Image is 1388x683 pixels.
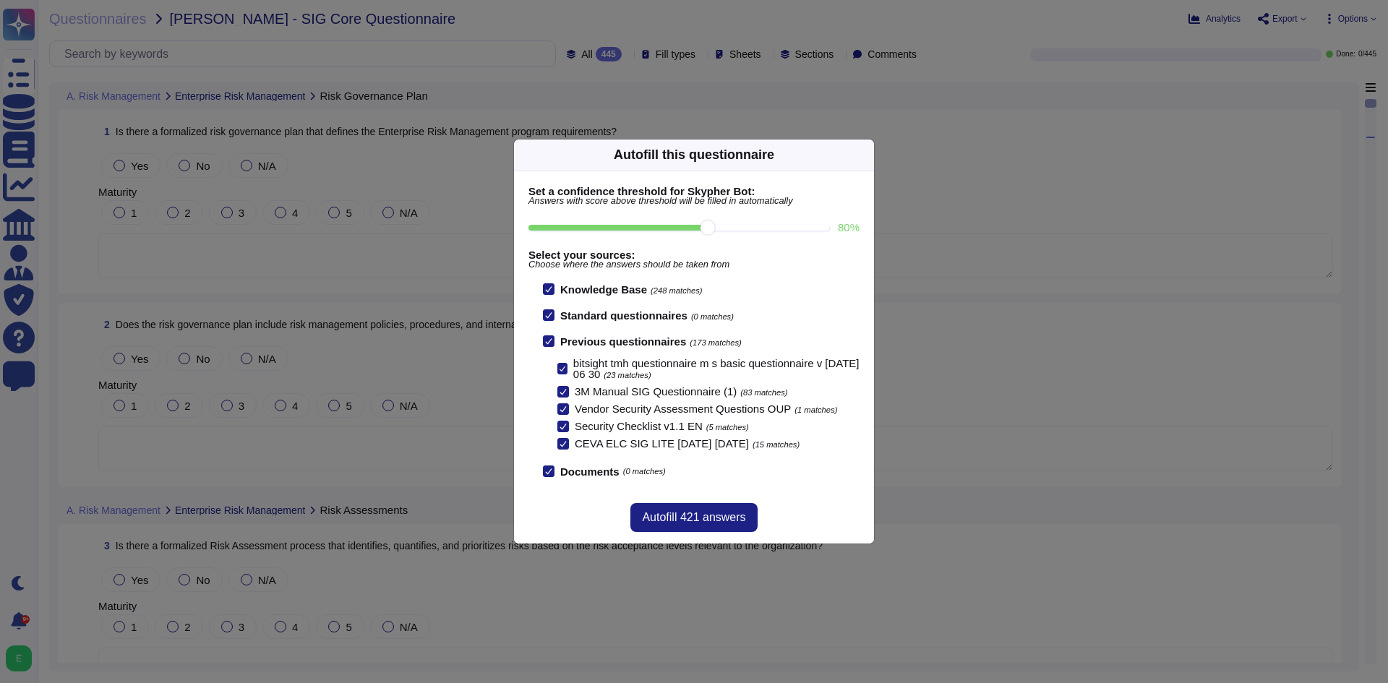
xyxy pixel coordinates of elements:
[560,335,686,348] b: Previous questionnaires
[691,312,734,321] span: (0 matches)
[528,260,860,270] span: Choose where the answers should be taken from
[560,283,647,296] b: Knowledge Base
[575,420,703,432] span: Security Checklist v1.1 EN
[642,512,745,523] span: Autofill 421 answers
[838,222,860,233] label: 80 %
[794,405,837,414] span: (1 matches)
[651,286,703,295] span: (248 matches)
[753,440,800,449] span: (15 matches)
[528,197,860,206] span: Answers with score above threshold will be filled in automatically
[560,309,687,322] b: Standard questionnaires
[690,338,742,347] span: (173 matches)
[604,371,651,379] span: (23 matches)
[740,388,787,397] span: (83 matches)
[575,385,737,398] span: 3M Manual SIG Questionnaire (1)
[575,437,749,450] span: CEVA ELC SIG LITE [DATE] [DATE]
[528,186,860,197] b: Set a confidence threshold for Skypher Bot:
[623,468,666,476] span: (0 matches)
[630,503,757,532] button: Autofill 421 answers
[528,249,860,260] b: Select your sources:
[575,403,791,415] span: Vendor Security Assessment Questions OUP
[614,145,774,165] div: Autofill this questionnaire
[573,357,860,380] span: bitsight tmh questionnaire m s basic questionnaire v [DATE] 06 30
[560,466,620,477] b: Documents
[706,423,749,431] span: (5 matches)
